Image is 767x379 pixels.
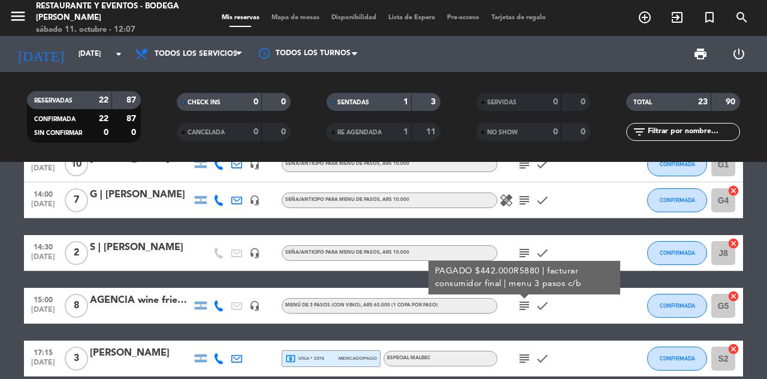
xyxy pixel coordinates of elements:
[403,98,408,106] strong: 1
[65,241,88,265] span: 2
[249,195,260,206] i: headset_mic
[702,10,717,25] i: turned_in_not
[216,14,265,21] span: Mis reservas
[28,164,58,178] span: [DATE]
[28,187,58,200] span: 14:00
[249,300,260,311] i: headset_mic
[337,130,382,136] span: RE AGENDADA
[535,246,549,260] i: check
[90,293,192,308] div: AGENCIA wine friends | [PERSON_NAME]
[647,152,707,176] button: CONFIRMADA
[727,290,739,302] i: cancel
[9,41,73,67] i: [DATE]
[726,98,738,106] strong: 90
[660,197,695,203] span: CONFIRMADA
[382,14,441,21] span: Lista de Espera
[28,359,58,372] span: [DATE]
[285,353,296,364] i: local_atm
[9,7,27,25] i: menu
[361,303,438,308] span: , ARS 65.000 (1 copa por paso)
[9,7,27,29] button: menu
[249,159,260,170] i: headset_mic
[698,98,708,106] strong: 23
[249,248,260,258] i: headset_mic
[111,47,126,61] i: arrow_drop_down
[65,347,88,371] span: 3
[34,130,82,136] span: SIN CONFIRMAR
[126,115,138,123] strong: 87
[553,98,558,106] strong: 0
[380,250,409,255] span: , ARS 10.000
[104,128,108,137] strong: 0
[403,128,408,136] strong: 1
[65,152,88,176] span: 10
[90,345,192,361] div: [PERSON_NAME]
[337,100,369,106] span: SENTADAS
[660,302,695,309] span: CONFIRMADA
[339,354,377,362] span: mercadopago
[28,239,58,253] span: 14:30
[281,98,288,106] strong: 0
[28,292,58,306] span: 15:00
[431,98,438,106] strong: 3
[535,157,549,172] i: check
[253,98,258,106] strong: 0
[647,188,707,212] button: CONFIRMADA
[253,128,258,136] strong: 0
[188,100,221,106] span: CHECK INS
[517,246,532,260] i: subject
[90,240,192,255] div: S | [PERSON_NAME]
[517,299,532,313] i: subject
[36,24,183,36] div: sábado 11. octubre - 12:07
[281,128,288,136] strong: 0
[387,356,430,360] span: ESPECIAL MALBEC
[727,185,739,197] i: cancel
[28,200,58,214] span: [DATE]
[285,161,409,166] span: Seña/anticipo para MENU DE PASOS
[265,14,325,21] span: Mapa de mesas
[65,188,88,212] span: 7
[285,250,409,255] span: Seña/anticipo para MENU DE PASOS
[647,241,707,265] button: CONFIRMADA
[727,237,739,249] i: cancel
[735,10,749,25] i: search
[535,299,549,313] i: check
[499,193,514,207] i: healing
[325,14,382,21] span: Disponibilidad
[517,157,532,172] i: subject
[28,253,58,267] span: [DATE]
[535,193,549,207] i: check
[285,197,409,202] span: Seña/anticipo para MENU DE PASOS
[285,303,438,308] span: MENÚ DE 3 PASOS (Con vino)
[647,294,707,318] button: CONFIRMADA
[632,125,647,139] i: filter_list
[487,130,518,136] span: NO SHOW
[660,161,695,167] span: CONFIRMADA
[553,128,558,136] strong: 0
[155,50,237,58] span: Todos los servicios
[485,14,552,21] span: Tarjetas de regalo
[517,193,532,207] i: subject
[670,10,684,25] i: exit_to_app
[435,265,614,290] div: PAGADO $442.000R5880 | facturar consumidor final | menu 3 pasos c/b
[660,355,695,362] span: CONFIRMADA
[535,351,549,366] i: check
[660,249,695,256] span: CONFIRMADA
[720,36,758,72] div: LOG OUT
[65,294,88,318] span: 8
[90,187,192,203] div: G | [PERSON_NAME]
[28,306,58,320] span: [DATE]
[36,1,183,24] div: Restaurante y Eventos - Bodega [PERSON_NAME]
[581,128,588,136] strong: 0
[441,14,485,21] span: Pre-acceso
[34,98,73,104] span: RESERVADAS
[34,116,76,122] span: CONFIRMADA
[28,345,58,359] span: 17:15
[517,351,532,366] i: subject
[647,347,707,371] button: CONFIRMADA
[727,343,739,355] i: cancel
[633,100,652,106] span: TOTAL
[487,100,517,106] span: SERVIDAS
[426,128,438,136] strong: 11
[732,47,746,61] i: power_settings_new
